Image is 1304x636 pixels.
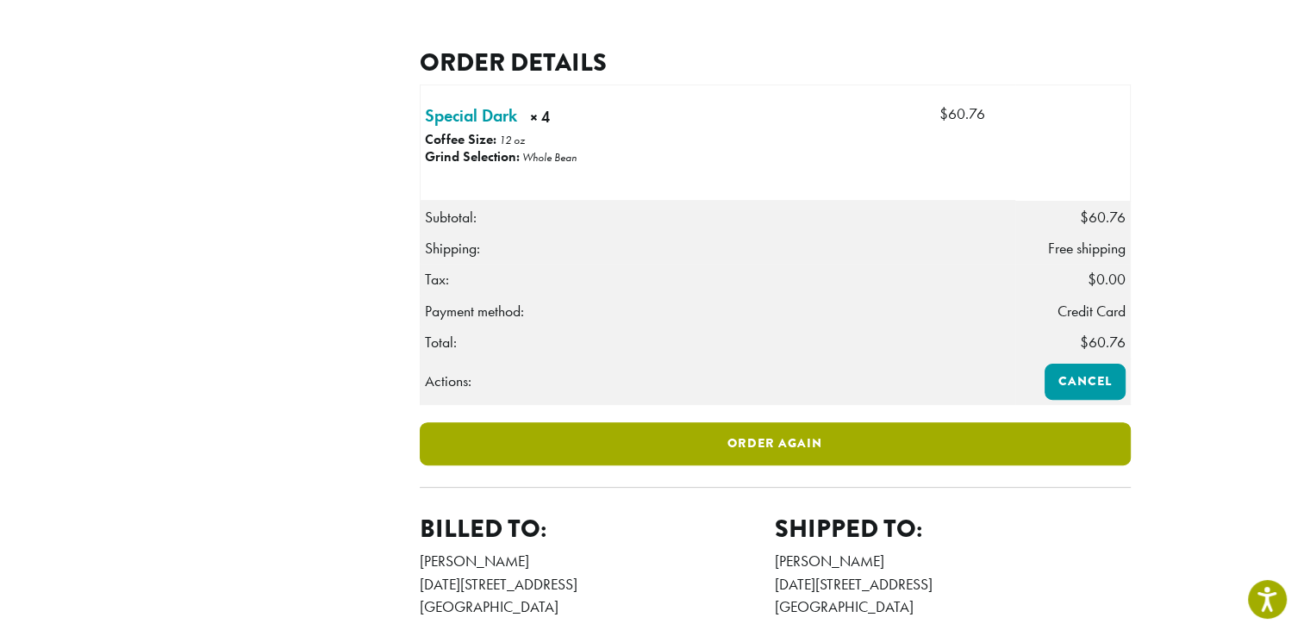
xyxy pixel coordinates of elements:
[939,104,948,123] span: $
[522,150,577,165] p: Whole Bean
[425,103,517,128] a: Special Dark
[1080,208,1126,227] span: 60.76
[420,514,776,544] h2: Billed to:
[420,327,1015,359] th: Total:
[939,104,985,123] bdi: 60.76
[420,359,1015,404] th: Actions:
[420,201,1015,233] th: Subtotal:
[420,296,1015,327] th: Payment method:
[1080,208,1089,227] span: $
[1015,296,1130,327] td: Credit Card
[775,550,1131,618] address: [PERSON_NAME] [DATE][STREET_ADDRESS] [GEOGRAPHIC_DATA]
[530,106,613,133] strong: × 4
[1015,233,1130,264] td: Free shipping
[425,147,520,165] strong: Grind Selection:
[420,422,1131,465] a: Order again
[499,133,525,147] p: 12 oz
[775,514,1131,544] h2: Shipped to:
[420,233,1015,264] th: Shipping:
[1088,270,1096,289] span: $
[425,130,496,148] strong: Coffee Size:
[420,264,1015,295] th: Tax:
[420,47,1131,78] h2: Order details
[420,550,776,618] address: [PERSON_NAME] [DATE][STREET_ADDRESS] [GEOGRAPHIC_DATA]
[1080,333,1126,352] span: 60.76
[1088,270,1126,289] span: 0.00
[1080,333,1089,352] span: $
[1045,364,1126,400] a: Cancel order 371104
